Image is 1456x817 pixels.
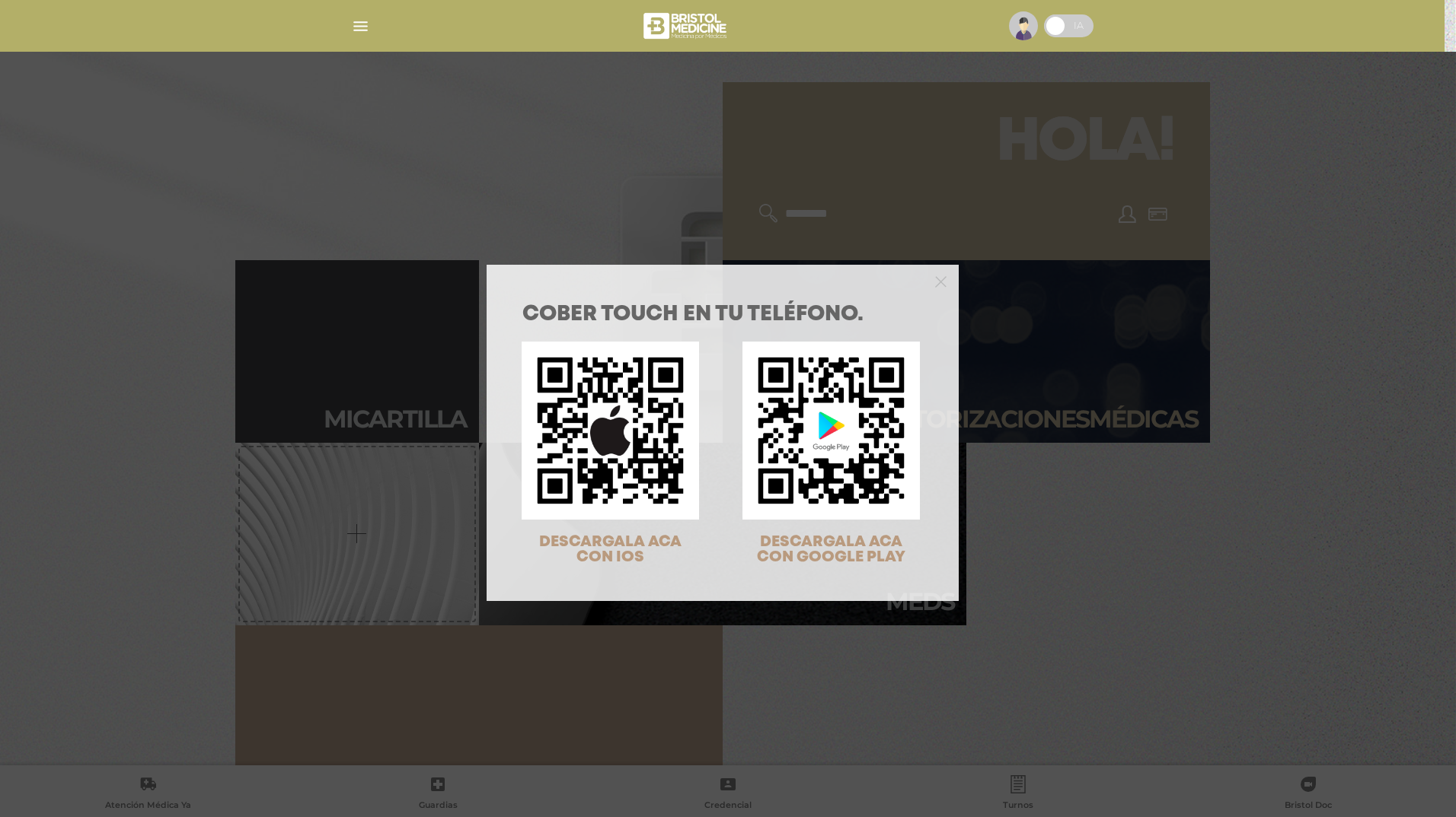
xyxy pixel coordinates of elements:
[522,304,923,326] h1: COBER TOUCH en tu teléfono.
[935,274,947,288] button: Close
[522,342,699,519] img: qr-code
[539,535,682,564] span: DESCARGALA ACA CON IOS
[742,342,920,519] img: qr-code
[757,535,905,564] span: DESCARGALA ACA CON GOOGLE PLAY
